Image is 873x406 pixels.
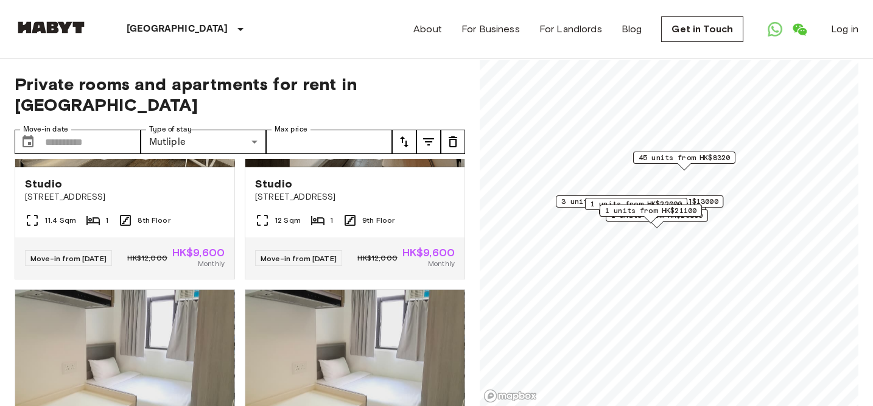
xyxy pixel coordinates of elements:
[138,215,170,226] span: 8th Floor
[149,124,192,135] label: Type of stay
[141,130,267,154] div: Mutliple
[25,191,225,203] span: [STREET_ADDRESS]
[585,198,687,217] div: Map marker
[416,130,441,154] button: tune
[633,152,735,170] div: Map marker
[622,22,642,37] a: Blog
[255,177,292,191] span: Studio
[275,124,307,135] label: Max price
[392,130,416,154] button: tune
[605,205,696,216] span: 1 units from HK$21100
[330,215,333,226] span: 1
[591,198,682,209] span: 1 units from HK$22000
[556,195,723,214] div: Map marker
[127,253,167,264] span: HK$12,000
[639,152,730,163] span: 45 units from HK$8320
[25,177,62,191] span: Studio
[357,253,397,264] span: HK$12,000
[539,22,602,37] a: For Landlords
[787,17,812,41] a: Open WeChat
[600,205,702,223] div: Map marker
[275,215,301,226] span: 12 Sqm
[402,247,455,258] span: HK$9,600
[15,74,465,115] span: Private rooms and apartments for rent in [GEOGRAPHIC_DATA]
[127,22,228,37] p: [GEOGRAPHIC_DATA]
[16,130,40,154] button: Choose date
[428,258,455,269] span: Monthly
[30,254,107,263] span: Move-in from [DATE]
[661,16,743,42] a: Get in Touch
[763,17,787,41] a: Open WhatsApp
[461,22,520,37] a: For Business
[44,215,76,226] span: 11.4 Sqm
[561,196,718,207] span: 3 units from [GEOGRAPHIC_DATA]$13000
[362,215,394,226] span: 9th Floor
[483,389,537,403] a: Mapbox logo
[261,254,337,263] span: Move-in from [DATE]
[15,21,88,33] img: Habyt
[255,191,455,203] span: [STREET_ADDRESS]
[172,247,225,258] span: HK$9,600
[441,130,465,154] button: tune
[23,124,68,135] label: Move-in date
[831,22,858,37] a: Log in
[105,215,108,226] span: 1
[198,258,225,269] span: Monthly
[413,22,442,37] a: About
